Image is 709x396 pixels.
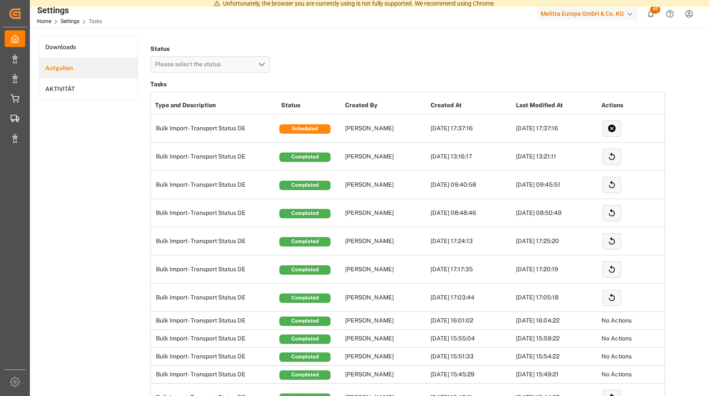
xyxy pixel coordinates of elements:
[428,255,514,284] td: [DATE] 17:17:35
[279,265,331,275] div: Completed
[279,334,331,344] div: Completed
[343,199,428,227] td: [PERSON_NAME]
[151,171,279,199] td: Bulk Import - Transport Status DE
[343,143,428,171] td: [PERSON_NAME]
[37,18,51,24] a: Home
[428,199,514,227] td: [DATE] 08:48:46
[279,181,331,190] div: Completed
[39,58,138,79] a: Aufgaben
[601,353,632,360] span: No Actions
[155,61,225,67] span: Please select the status
[601,317,632,324] span: No Actions
[343,114,428,143] td: [PERSON_NAME]
[279,153,331,162] div: Completed
[428,284,514,312] td: [DATE] 17:03:44
[514,171,599,199] td: [DATE] 09:45:51
[514,199,599,227] td: [DATE] 08:50:49
[151,312,279,330] td: Bulk Import - Transport Status DE
[151,199,279,227] td: Bulk Import - Transport Status DE
[39,37,138,58] a: Downloads
[151,97,279,114] th: Type and Description
[279,293,331,303] div: Completed
[343,330,428,348] td: [PERSON_NAME]
[343,171,428,199] td: [PERSON_NAME]
[601,371,632,378] span: No Actions
[343,312,428,330] td: [PERSON_NAME]
[601,335,632,342] span: No Actions
[514,366,599,384] td: [DATE] 15:49:21
[428,348,514,366] td: [DATE] 15:51:33
[537,6,641,22] button: Melitta Europa GmbH & Co. KG
[514,143,599,171] td: [DATE] 13:21:11
[514,255,599,284] td: [DATE] 17:20:19
[428,227,514,255] td: [DATE] 17:24:13
[428,114,514,143] td: [DATE] 17:37:16
[151,284,279,312] td: Bulk Import - Transport Status DE
[428,143,514,171] td: [DATE] 13:16:17
[514,348,599,366] td: [DATE] 15:54:22
[279,124,331,134] div: Scheduled
[343,284,428,312] td: [PERSON_NAME]
[343,366,428,384] td: [PERSON_NAME]
[151,348,279,366] td: Bulk Import - Transport Status DE
[279,317,331,326] div: Completed
[514,284,599,312] td: [DATE] 17:05:18
[150,79,665,91] h3: Tasks
[428,366,514,384] td: [DATE] 15:45:29
[279,352,331,362] div: Completed
[37,4,102,17] div: Settings
[428,171,514,199] td: [DATE] 09:40:58
[150,56,270,73] button: open menu
[61,18,79,24] a: Settings
[428,97,514,114] th: Created At
[343,348,428,366] td: [PERSON_NAME]
[514,330,599,348] td: [DATE] 15:59:22
[150,43,270,55] h4: Status
[151,227,279,255] td: Bulk Import - Transport Status DE
[279,237,331,246] div: Completed
[650,5,660,14] span: 45
[514,114,599,143] td: [DATE] 17:37:16
[660,4,680,23] button: Help Center
[599,97,685,114] th: Actions
[514,312,599,330] td: [DATE] 16:04:22
[39,79,138,100] a: AKTIVITÄT
[537,8,638,20] div: Melitta Europa GmbH & Co. KG
[151,255,279,284] td: Bulk Import - Transport Status DE
[641,4,660,23] button: show 45 new notifications
[514,97,599,114] th: Last Modified At
[343,227,428,255] td: [PERSON_NAME]
[343,255,428,284] td: [PERSON_NAME]
[279,370,331,380] div: Completed
[343,97,428,114] th: Created By
[428,312,514,330] td: [DATE] 16:01:02
[279,97,343,114] th: Status
[279,209,331,218] div: Completed
[151,330,279,348] td: Bulk Import - Transport Status DE
[514,227,599,255] td: [DATE] 17:25:20
[151,143,279,171] td: Bulk Import - Transport Status DE
[151,114,279,143] td: Bulk Import - Transport Status DE
[151,366,279,384] td: Bulk Import - Transport Status DE
[428,330,514,348] td: [DATE] 15:55:04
